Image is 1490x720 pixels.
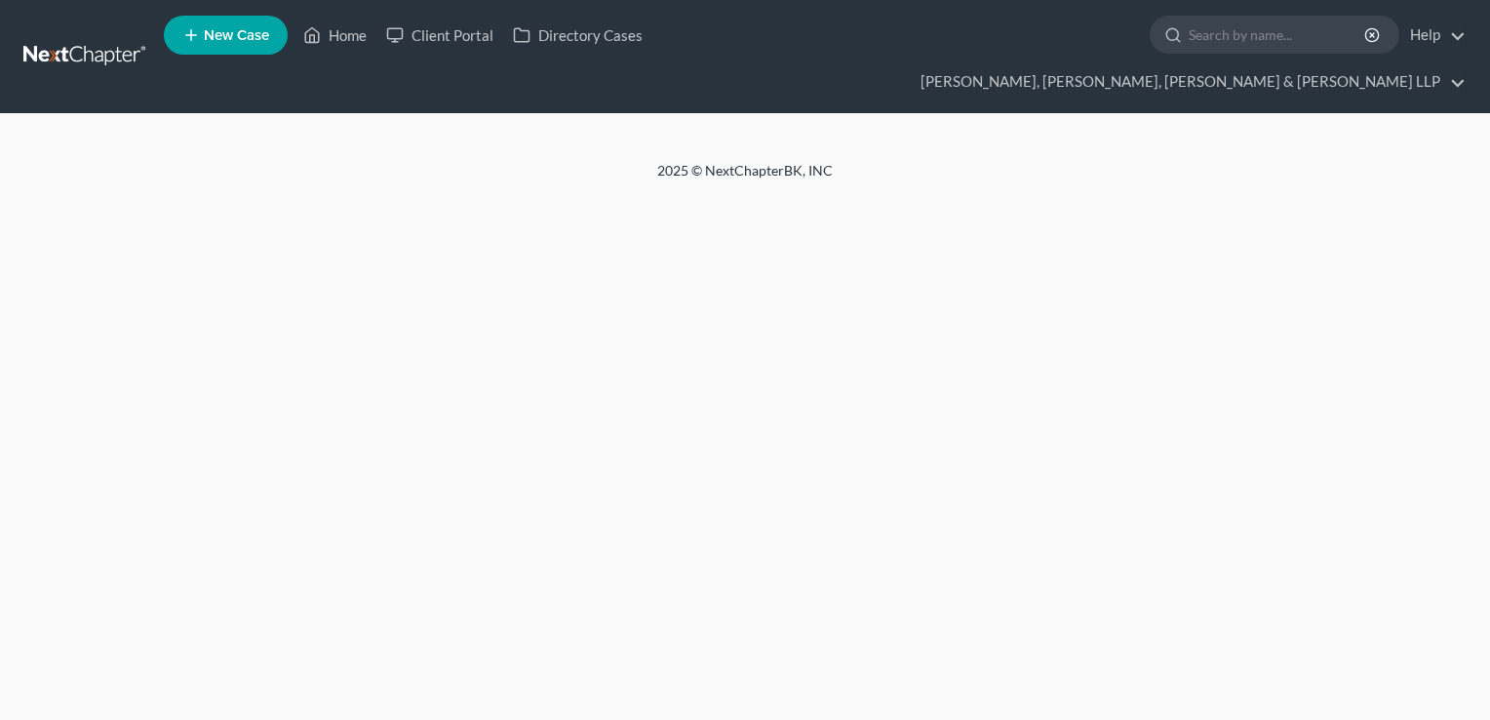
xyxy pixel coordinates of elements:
[1189,17,1367,53] input: Search by name...
[189,161,1301,196] div: 2025 © NextChapterBK, INC
[911,64,1466,100] a: [PERSON_NAME], [PERSON_NAME], [PERSON_NAME] & [PERSON_NAME] LLP
[294,18,376,53] a: Home
[503,18,652,53] a: Directory Cases
[1400,18,1466,53] a: Help
[376,18,503,53] a: Client Portal
[204,28,269,43] span: New Case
